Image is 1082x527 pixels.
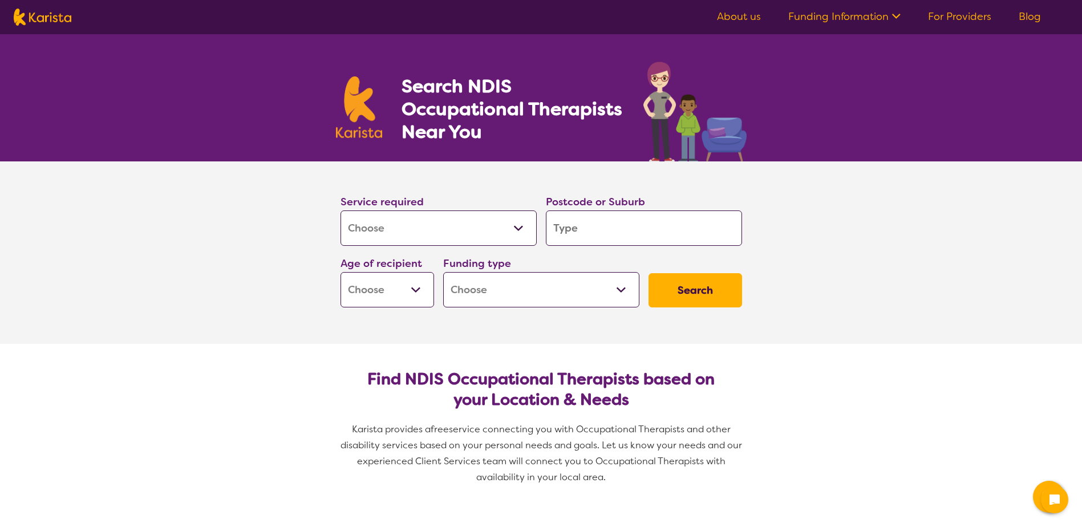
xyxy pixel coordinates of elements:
[431,423,449,435] span: free
[788,10,901,23] a: Funding Information
[341,257,422,270] label: Age of recipient
[402,75,623,143] h1: Search NDIS Occupational Therapists Near You
[350,369,733,410] h2: Find NDIS Occupational Therapists based on your Location & Needs
[928,10,991,23] a: For Providers
[546,195,645,209] label: Postcode or Suburb
[649,273,742,307] button: Search
[443,257,511,270] label: Funding type
[336,76,383,138] img: Karista logo
[546,210,742,246] input: Type
[643,62,747,161] img: occupational-therapy
[1033,481,1065,513] button: Channel Menu
[341,195,424,209] label: Service required
[14,9,71,26] img: Karista logo
[1019,10,1041,23] a: Blog
[352,423,431,435] span: Karista provides a
[341,423,744,483] span: service connecting you with Occupational Therapists and other disability services based on your p...
[717,10,761,23] a: About us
